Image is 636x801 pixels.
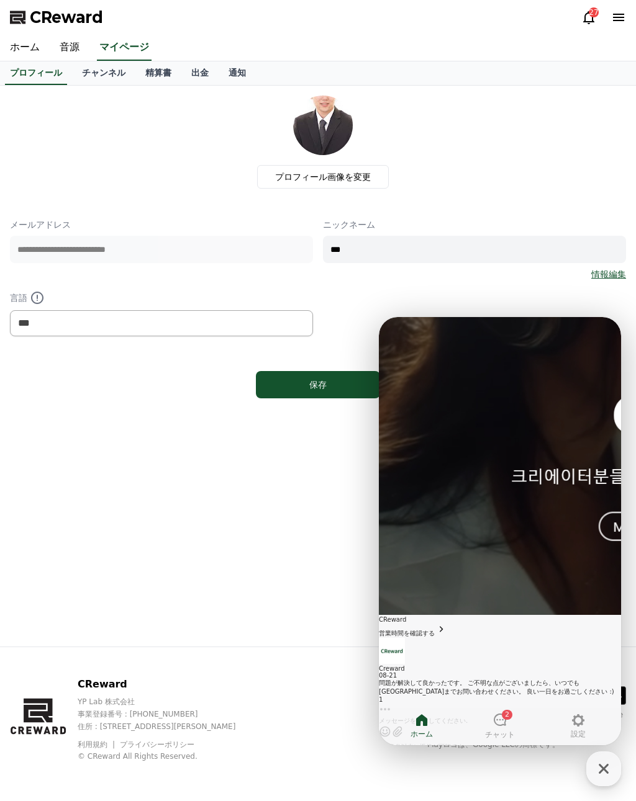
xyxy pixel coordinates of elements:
[10,7,103,27] a: CReward
[78,709,257,719] p: 事業登録番号 : [PHONE_NUMBER]
[581,10,596,25] a: 27
[78,722,257,732] p: 住所 : [STREET_ADDRESS][PERSON_NAME]
[78,740,117,749] a: 利用規約
[256,371,380,398] button: 保存
[78,751,257,761] p: © CReward All Rights Reserved.
[219,61,256,85] a: 通知
[257,165,389,189] label: プロフィール画像を変更
[10,218,313,231] p: メールアドレス
[281,378,355,391] div: 保存
[78,697,257,707] p: YP Lab 株式会社
[181,61,219,85] a: 出金
[72,61,135,85] a: チャンネル
[5,61,67,85] a: プロフィール
[589,7,599,17] div: 27
[323,218,626,231] p: ニックネーム
[50,35,89,61] a: 音源
[97,35,152,61] a: マイページ
[120,740,194,749] a: プライバシーポリシー
[135,61,181,85] a: 精算書
[293,96,353,155] img: profile_image
[30,7,103,27] span: CReward
[78,677,257,692] p: CReward
[379,317,621,745] iframe: Channel chat
[10,290,313,305] p: 言語
[591,268,626,280] a: 情報編集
